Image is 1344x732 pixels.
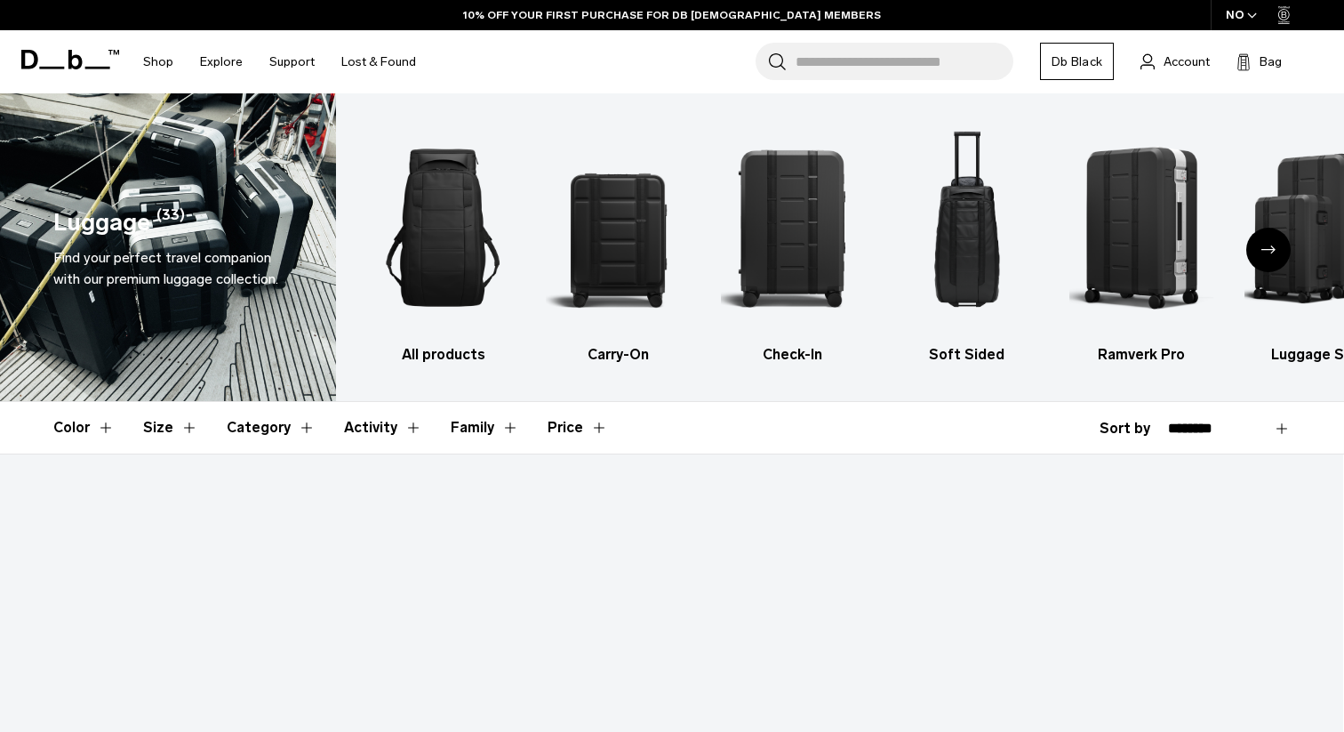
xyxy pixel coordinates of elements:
[895,120,1038,366] li: 4 / 6
[143,402,198,454] button: Toggle Filter
[1069,344,1212,366] h3: Ramverk Pro
[1140,51,1210,72] a: Account
[721,344,864,366] h3: Check-In
[341,30,416,93] a: Lost & Found
[143,30,173,93] a: Shop
[1069,120,1212,366] a: Db Ramverk Pro
[1236,51,1282,72] button: Bag
[1069,120,1212,366] li: 5 / 6
[269,30,315,93] a: Support
[53,205,150,241] h1: Luggage
[372,120,515,366] a: Db All products
[546,120,689,366] a: Db Carry-On
[546,120,689,366] li: 2 / 6
[451,402,519,454] button: Toggle Filter
[1069,120,1212,335] img: Db
[721,120,864,366] a: Db Check-In
[1246,228,1291,272] div: Next slide
[546,344,689,366] h3: Carry-On
[372,344,515,366] h3: All products
[546,120,689,335] img: Db
[372,120,515,366] li: 1 / 6
[130,30,429,93] nav: Main Navigation
[53,402,115,454] button: Toggle Filter
[200,30,243,93] a: Explore
[895,344,1038,366] h3: Soft Sided
[227,402,316,454] button: Toggle Filter
[156,205,185,241] span: (33)
[721,120,864,366] li: 3 / 6
[1040,43,1114,80] a: Db Black
[1164,52,1210,71] span: Account
[372,120,515,335] img: Db
[721,120,864,335] img: Db
[548,402,608,454] button: Toggle Price
[53,249,278,287] span: Find your perfect travel companion with our premium luggage collection.
[895,120,1038,366] a: Db Soft Sided
[895,120,1038,335] img: Db
[463,7,881,23] a: 10% OFF YOUR FIRST PURCHASE FOR DB [DEMOGRAPHIC_DATA] MEMBERS
[1260,52,1282,71] span: Bag
[344,402,422,454] button: Toggle Filter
